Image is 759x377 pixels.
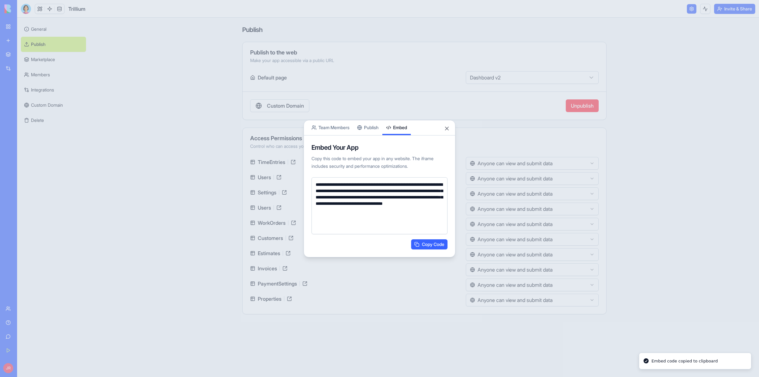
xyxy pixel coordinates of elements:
h4: Embed Your App [312,143,447,152]
button: Copy Code [411,239,447,249]
button: Team Members [308,120,353,135]
button: Publish [353,120,382,135]
button: Embed [382,120,411,135]
span: Copy this code to embed your app in any website. The iframe includes security and performance opt... [312,156,434,169]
